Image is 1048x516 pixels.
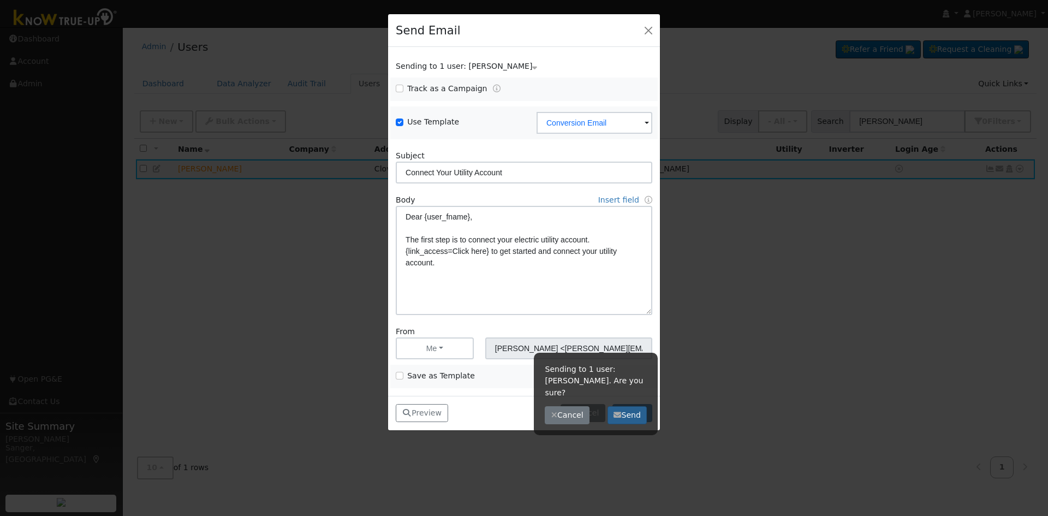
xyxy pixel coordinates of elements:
label: Track as a Campaign [407,83,487,94]
label: Subject [396,150,425,162]
input: Select a Template [537,112,652,134]
h4: Send Email [396,22,460,39]
label: Body [396,194,415,206]
a: Tracking Campaigns [493,84,501,93]
label: From [396,326,415,337]
a: Insert field [598,195,639,204]
button: Preview [396,404,448,423]
input: Save as Template [396,372,403,379]
label: Use Template [407,116,459,128]
label: Save as Template [407,370,475,382]
div: Show users [390,61,658,72]
button: Me [396,337,474,359]
input: Track as a Campaign [396,85,403,92]
a: Fields [645,195,652,204]
p: Sending to 1 user: [PERSON_NAME]. Are you sure? [545,364,647,398]
input: Use Template [396,118,403,126]
button: Send [608,406,647,425]
button: Cancel [545,406,589,425]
